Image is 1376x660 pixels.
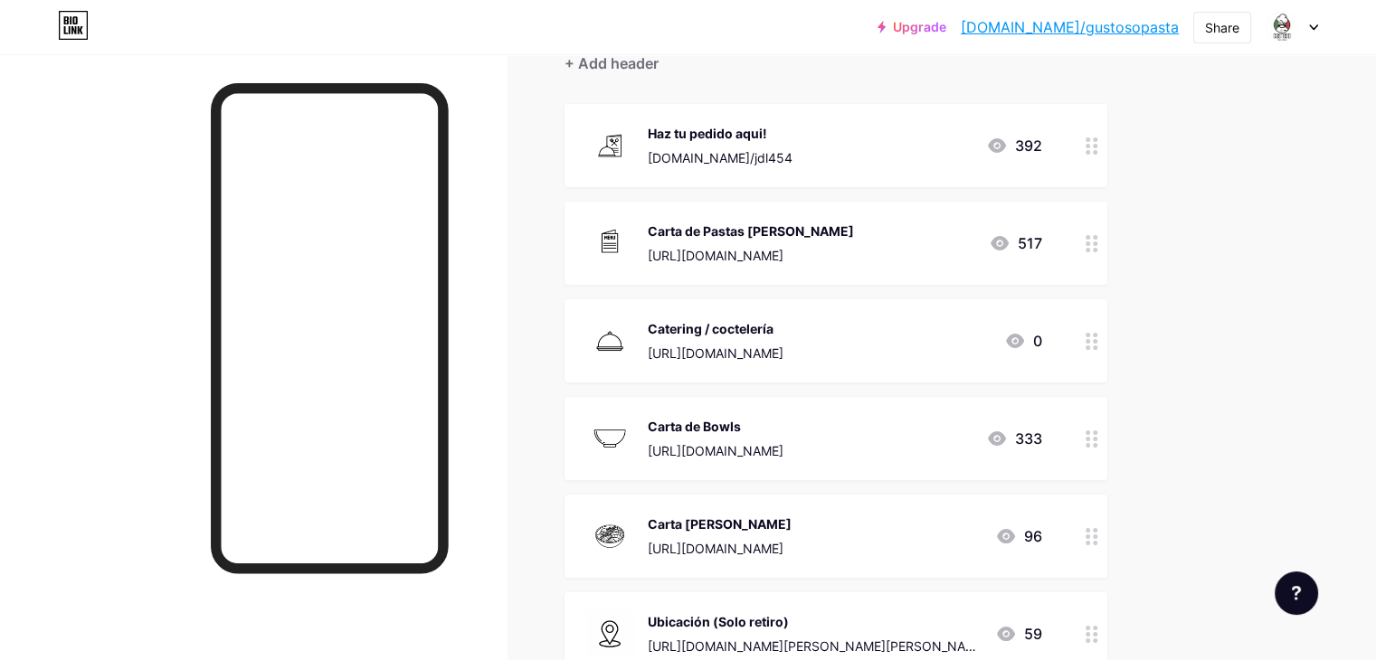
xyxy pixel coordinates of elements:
div: 96 [995,525,1042,547]
div: Carta de Pastas [PERSON_NAME] [648,222,854,240]
div: [URL][DOMAIN_NAME] [648,344,783,363]
div: [URL][DOMAIN_NAME] [648,539,792,558]
div: [DOMAIN_NAME]/jdl454 [648,148,792,167]
div: 59 [995,623,1042,645]
img: gustosopasta [1265,10,1299,44]
div: Carta [PERSON_NAME] [648,514,792,533]
img: Carta de Bowls [586,415,633,462]
div: + Add header [565,52,659,74]
div: Share [1205,18,1239,37]
div: Haz tu pedido aqui! [648,124,792,143]
img: Catering / coctelería [586,317,633,364]
div: 392 [986,135,1042,156]
div: Ubicación (Solo retiro) [648,612,981,631]
div: 333 [986,428,1042,449]
img: Carta de Pastas frescas [586,220,633,267]
div: Carta de Bowls [648,417,783,436]
div: [URL][DOMAIN_NAME][PERSON_NAME][PERSON_NAME] [648,636,981,655]
div: 517 [989,232,1042,254]
div: Catering / coctelería [648,319,783,338]
img: Ubicación (Solo retiro) [586,610,633,657]
div: 0 [1004,330,1042,352]
a: [DOMAIN_NAME]/gustosopasta [961,16,1179,38]
img: Carta Gohan Sushi [586,513,633,560]
div: [URL][DOMAIN_NAME] [648,246,854,265]
img: Haz tu pedido aqui! [586,122,633,169]
a: Upgrade [878,20,946,34]
div: [URL][DOMAIN_NAME] [648,441,783,460]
